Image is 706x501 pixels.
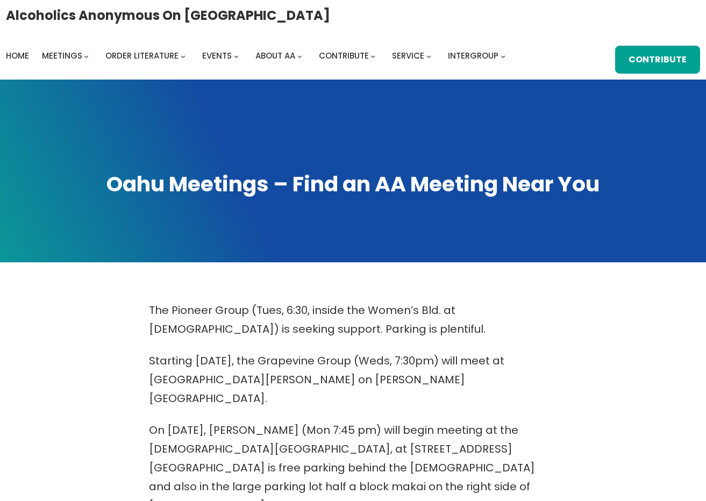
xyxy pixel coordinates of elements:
[6,4,330,27] a: Alcoholics Anonymous on [GEOGRAPHIC_DATA]
[42,50,82,61] span: Meetings
[255,48,295,63] a: About AA
[297,53,302,58] button: About AA submenu
[501,53,505,58] button: Intergroup submenu
[6,48,509,63] nav: Intergroup
[105,50,179,61] span: Order Literature
[319,48,369,63] a: Contribute
[234,53,239,58] button: Events submenu
[42,48,82,63] a: Meetings
[149,301,558,339] p: The Pioneer Group (Tues, 6:30, inside the Women’s Bld. at [DEMOGRAPHIC_DATA]) is seeking support....
[615,46,701,74] a: Contribute
[448,48,498,63] a: Intergroup
[255,50,295,61] span: About AA
[6,50,29,61] span: Home
[202,50,232,61] span: Events
[319,50,369,61] span: Contribute
[181,53,186,58] button: Order Literature submenu
[202,48,232,63] a: Events
[11,170,695,199] h1: Oahu Meetings – Find an AA Meeting Near You
[370,53,375,58] button: Contribute submenu
[84,53,89,58] button: Meetings submenu
[392,48,424,63] a: Service
[426,53,431,58] button: Service submenu
[149,352,558,408] p: Starting [DATE], the Grapevine Group (Weds, 7:30pm) will meet at [GEOGRAPHIC_DATA][PERSON_NAME] o...
[448,50,498,61] span: Intergroup
[392,50,424,61] span: Service
[6,48,29,63] a: Home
